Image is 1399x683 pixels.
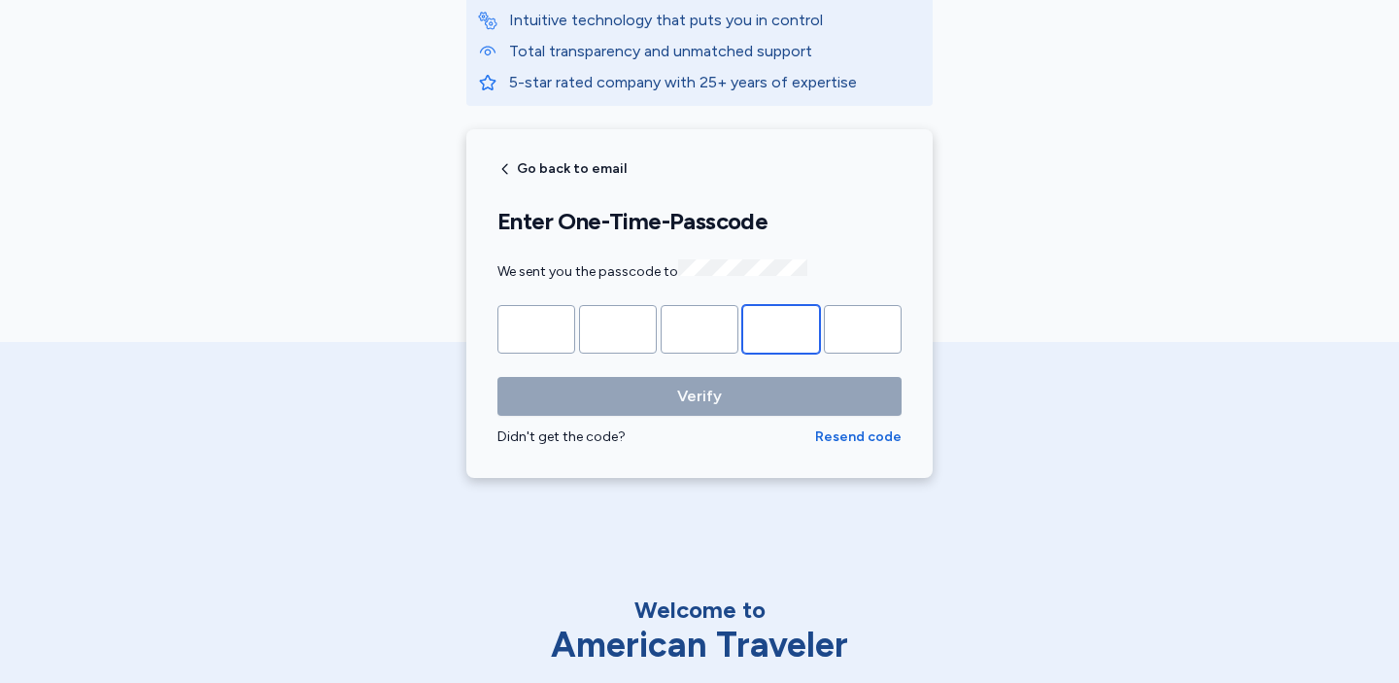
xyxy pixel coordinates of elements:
[497,427,815,447] div: Didn't get the code?
[509,40,921,63] p: Total transparency and unmatched support
[517,162,627,176] span: Go back to email
[497,305,575,354] input: Please enter OTP character 1
[495,626,904,665] div: American Traveler
[497,161,627,177] button: Go back to email
[495,595,904,626] div: Welcome to
[677,385,722,408] span: Verify
[497,377,902,416] button: Verify
[579,305,657,354] input: Please enter OTP character 2
[497,263,807,280] span: We sent you the passcode to
[661,305,738,354] input: Please enter OTP character 3
[742,305,820,354] input: Please enter OTP character 4
[824,305,902,354] input: Please enter OTP character 5
[497,207,902,236] h1: Enter One-Time-Passcode
[509,71,921,94] p: 5-star rated company with 25+ years of expertise
[509,9,921,32] p: Intuitive technology that puts you in control
[815,427,902,447] button: Resend code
